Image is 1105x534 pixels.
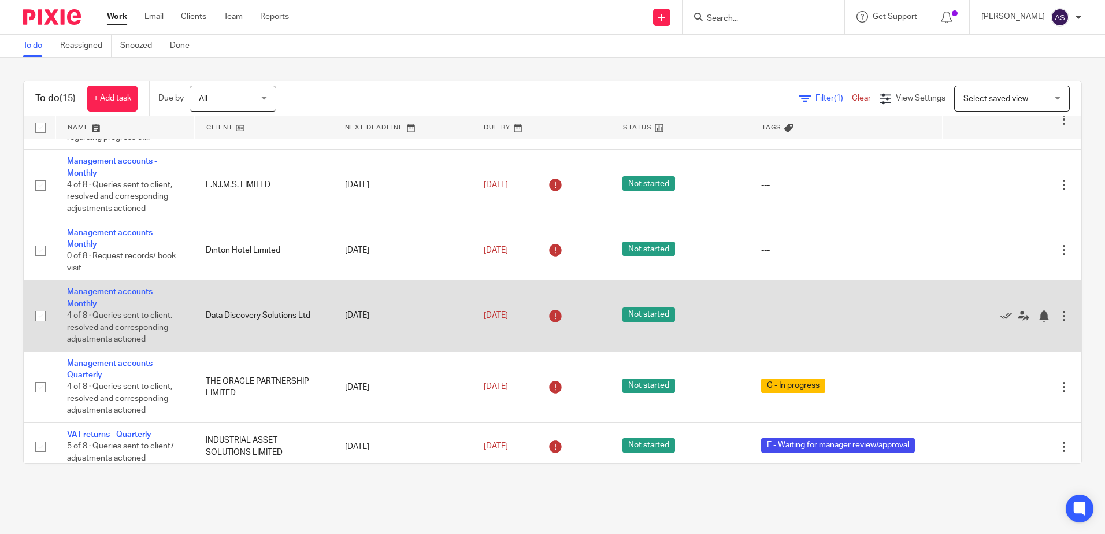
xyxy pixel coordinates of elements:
[199,95,207,103] span: All
[761,438,915,453] span: E - Waiting for manager review/approval
[67,359,157,379] a: Management accounts - Quarterly
[67,383,172,415] span: 4 of 8 · Queries sent to client, resolved and corresponding adjustments actioned
[622,307,675,322] span: Not started
[852,94,871,102] a: Clear
[484,443,508,451] span: [DATE]
[963,95,1028,103] span: Select saved view
[834,94,843,102] span: (1)
[67,288,157,307] a: Management accounts - Monthly
[761,179,930,191] div: ---
[333,221,472,280] td: [DATE]
[333,423,472,470] td: [DATE]
[120,35,161,57] a: Snoozed
[194,351,333,422] td: THE ORACLE PARTNERSHIP LIMITED
[194,423,333,470] td: INDUSTRIAL ASSET SOLUTIONS LIMITED
[67,229,157,249] a: Management accounts - Monthly
[87,86,138,112] a: + Add task
[484,311,508,320] span: [DATE]
[815,94,852,102] span: Filter
[761,310,930,321] div: ---
[67,311,172,343] span: 4 of 8 · Queries sent to client, resolved and corresponding adjustments actioned
[194,150,333,221] td: E.N.I.M.S. LIMITED
[144,11,164,23] a: Email
[484,383,508,391] span: [DATE]
[67,431,151,439] a: VAT returns - Quarterly
[23,35,51,57] a: To do
[1000,310,1018,321] a: Mark as done
[333,280,472,351] td: [DATE]
[224,11,243,23] a: Team
[762,124,781,131] span: Tags
[484,181,508,189] span: [DATE]
[67,181,172,213] span: 4 of 8 · Queries sent to client, resolved and corresponding adjustments actioned
[67,443,174,463] span: 5 of 8 · Queries sent to client/ adjustments actioned
[35,92,76,105] h1: To do
[23,9,81,25] img: Pixie
[260,11,289,23] a: Reports
[194,221,333,280] td: Dinton Hotel Limited
[622,242,675,256] span: Not started
[484,246,508,254] span: [DATE]
[181,11,206,23] a: Clients
[981,11,1045,23] p: [PERSON_NAME]
[60,35,112,57] a: Reassigned
[622,379,675,393] span: Not started
[873,13,917,21] span: Get Support
[622,176,675,191] span: Not started
[67,110,174,142] span: 0 of 4 · Liaise with Accounts & Advisory / Audit teams regarding progress of...
[1051,8,1069,27] img: svg%3E
[896,94,945,102] span: View Settings
[107,11,127,23] a: Work
[67,252,176,272] span: 0 of 8 · Request records/ book visit
[333,351,472,422] td: [DATE]
[622,438,675,453] span: Not started
[706,14,810,24] input: Search
[60,94,76,103] span: (15)
[194,280,333,351] td: Data Discovery Solutions Ltd
[67,157,157,177] a: Management accounts - Monthly
[333,150,472,221] td: [DATE]
[170,35,198,57] a: Done
[158,92,184,104] p: Due by
[761,379,825,393] span: C - In progress
[761,244,930,256] div: ---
